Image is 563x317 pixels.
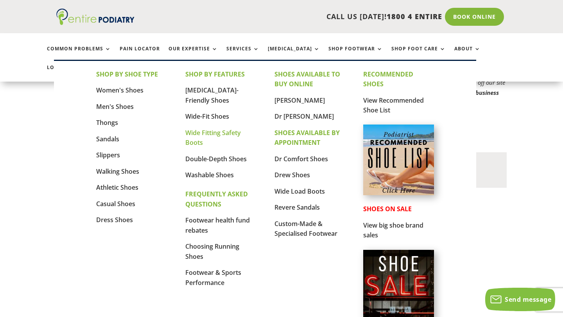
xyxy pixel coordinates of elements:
a: Walking Shoes [96,167,139,176]
a: Thongs [96,118,118,127]
a: Locations [47,65,86,82]
a: View big shoe brand sales [363,221,423,240]
a: Wide Fitting Safety Boots [185,128,241,147]
a: Common Problems [47,46,111,63]
p: CALL US [DATE]! [160,12,442,22]
a: Wide Load Boots [274,187,325,196]
a: Shop Foot Care [391,46,446,63]
span: Send message [505,295,551,304]
span: 1800 4 ENTIRE [387,12,442,21]
a: Athletic Shoes [96,183,138,192]
strong: SHOES AVAILABLE BY APPOINTMENT [274,128,340,147]
a: Services [226,46,259,63]
a: Revere Sandals [274,203,320,212]
a: [MEDICAL_DATA] [268,46,320,63]
a: Double-Depth Shoes [185,155,247,163]
a: Book Online [445,8,504,26]
a: Wide-Fit Shoes [185,112,229,121]
a: Custom-Made & Specialised Footwear [274,219,337,238]
a: Entire Podiatry [56,19,134,27]
a: Dr Comfort Shoes [274,155,328,163]
a: Dress Shoes [96,215,133,224]
a: Women's Shoes [96,86,143,94]
strong: SHOES AVAILABLE TO BUY ONLINE [274,70,340,89]
a: Our Expertise [169,46,218,63]
a: Pain Locator [120,46,160,63]
strong: FREQUENTLY ASKED QUESTIONS [185,190,248,208]
a: Shop Footwear [328,46,383,63]
a: Slippers [96,151,120,159]
img: podiatrist-recommended-shoe-list-australia-entire-podiatry [363,125,434,195]
strong: SHOP BY FEATURES [185,70,245,78]
a: Footwear health fund rebates [185,216,250,235]
a: Choosing Running Shoes [185,242,239,261]
a: Drew Shoes [274,171,310,179]
a: [PERSON_NAME] [274,96,325,105]
a: Washable Shoes [185,171,234,179]
strong: RECOMMENDED SHOES [363,70,413,89]
a: Sandals [96,135,119,143]
img: logo (1) [56,9,134,25]
a: View Recommended Shoe List [363,96,424,115]
a: Podiatrist Recommended Shoe List Australia [363,189,434,197]
a: Casual Shoes [96,199,135,208]
button: Send message [485,288,555,311]
a: Men's Shoes [96,102,134,111]
a: [MEDICAL_DATA]-Friendly Shoes [185,86,238,105]
a: Dr [PERSON_NAME] [274,112,334,121]
a: About [454,46,481,63]
strong: SHOES ON SALE [363,205,412,213]
strong: SHOP BY SHOE TYPE [96,70,158,78]
a: Footwear & Sports Performance [185,268,241,287]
